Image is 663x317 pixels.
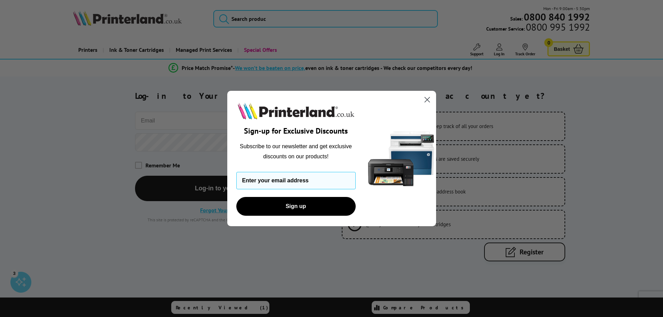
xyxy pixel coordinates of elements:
[240,143,352,159] span: Subscribe to our newsletter and get exclusive discounts on our products!
[244,126,348,136] span: Sign-up for Exclusive Discounts
[236,101,356,121] img: Printerland.co.uk
[366,91,436,226] img: 5290a21f-4df8-4860-95f4-ea1e8d0e8904.png
[421,94,433,106] button: Close dialog
[236,172,356,189] input: Enter your email address
[236,197,356,216] button: Sign up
